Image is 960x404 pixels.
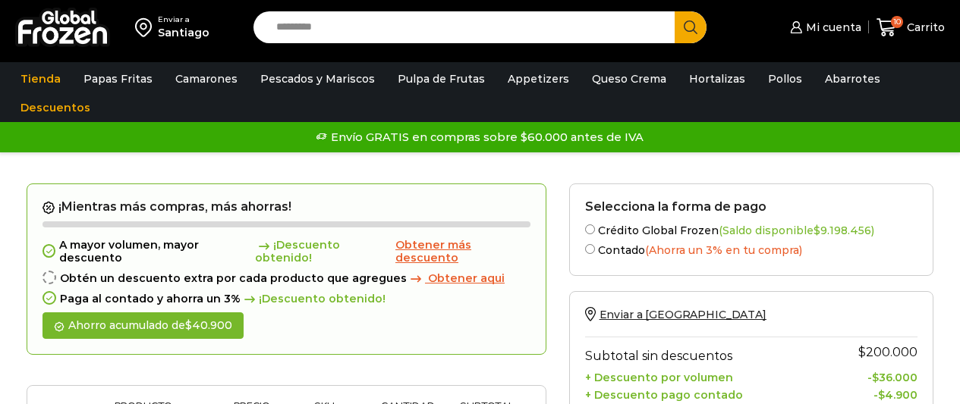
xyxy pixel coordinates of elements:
h2: ¡Mientras más compras, más ahorras! [42,199,530,215]
span: Obtener aqui [428,271,505,285]
th: + Descuento pago contado [585,384,837,402]
span: Carrito [903,20,945,35]
div: Enviar a [158,14,209,25]
a: Obtener más descuento [395,239,530,265]
th: Subtotal sin descuentos [585,337,837,367]
span: Obtener más descuento [395,238,471,265]
span: $ [858,345,866,359]
a: Queso Crema [584,64,674,93]
input: Crédito Global Frozen(Saldo disponible$9.198.456) [585,224,595,234]
a: Papas Fritas [76,64,160,93]
bdi: 9.198.456 [814,224,871,237]
span: (Ahorra un 3% en tu compra) [645,243,802,257]
td: - [837,367,918,384]
div: Ahorro acumulado de [42,312,244,339]
button: Search button [675,11,707,43]
span: $ [872,371,879,384]
div: Obtén un descuento extra por cada producto que agregues [42,272,530,285]
a: Descuentos [13,93,98,122]
span: $ [185,318,192,332]
h2: Selecciona la forma de pago [585,199,918,214]
a: Camarones [168,64,245,93]
td: - [837,384,918,402]
label: Contado [585,241,918,257]
div: Santiago [158,25,209,40]
bdi: 36.000 [872,371,918,384]
a: 10 Carrito [877,10,945,45]
bdi: 40.900 [185,318,232,332]
span: $ [814,224,820,237]
span: 10 [891,16,903,28]
th: + Descuento por volumen [585,367,837,384]
a: Appetizers [500,64,577,93]
span: Mi cuenta [802,20,861,35]
a: Pulpa de Frutas [390,64,493,93]
a: Tienda [13,64,68,93]
span: ¡Descuento obtenido! [255,239,392,265]
span: $ [878,388,885,402]
img: address-field-icon.svg [135,14,158,40]
span: (Saldo disponible ) [719,224,874,237]
a: Pescados y Mariscos [253,64,382,93]
a: Hortalizas [681,64,753,93]
a: Mi cuenta [786,12,861,42]
label: Crédito Global Frozen [585,221,918,237]
a: Abarrotes [817,64,888,93]
bdi: 200.000 [858,345,918,359]
input: Contado(Ahorra un 3% en tu compra) [585,244,595,254]
div: Paga al contado y ahorra un 3% [42,293,530,305]
a: Obtener aqui [407,272,505,285]
span: ¡Descuento obtenido! [241,293,386,305]
div: A mayor volumen, mayor descuento [42,239,530,265]
bdi: 4.900 [878,388,918,402]
a: Pollos [760,64,810,93]
a: Enviar a [GEOGRAPHIC_DATA] [585,308,766,321]
span: Enviar a [GEOGRAPHIC_DATA] [600,308,766,321]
